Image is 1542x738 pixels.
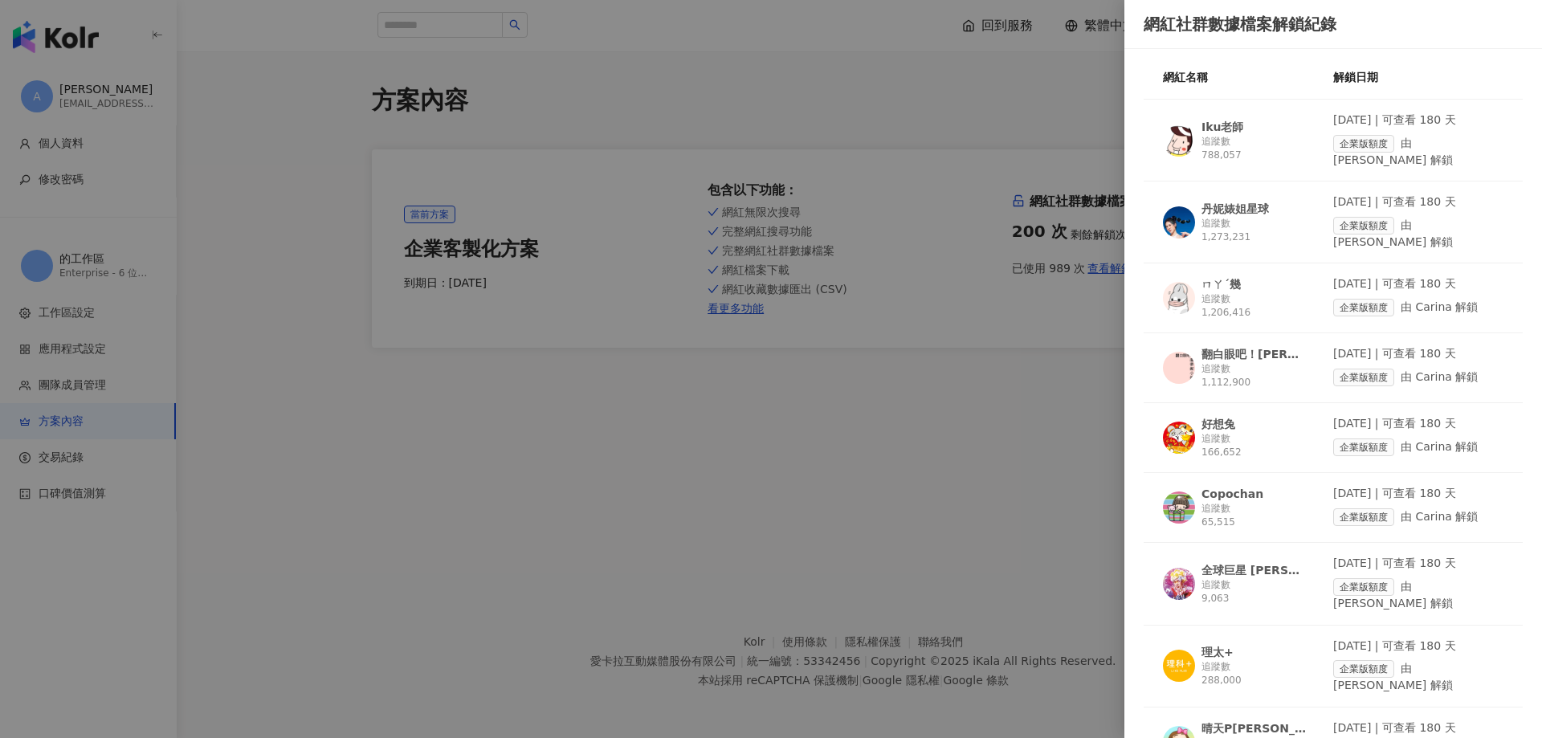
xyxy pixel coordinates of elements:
div: 由 Carina 解鎖 [1333,369,1503,386]
div: 由 [PERSON_NAME] 解鎖 [1333,217,1503,251]
div: [DATE] | 可查看 180 天 [1333,346,1503,362]
div: [DATE] | 可查看 180 天 [1333,194,1503,210]
span: 企業版額度 [1333,508,1394,526]
div: 晴天P[PERSON_NAME] [1201,720,1306,736]
div: [DATE] | 可查看 180 天 [1333,112,1503,128]
div: 追蹤數 9,063 [1201,578,1306,605]
div: 追蹤數 1,112,900 [1201,362,1306,389]
a: KOL Avatar好想兔追蹤數 166,652[DATE] | 可查看 180 天企業版額度由 Carina 解鎖 [1144,416,1523,473]
a: KOL Avatar丹妮婊姐星球追蹤數 1,273,231[DATE] | 可查看 180 天企業版額度由 [PERSON_NAME] 解鎖 [1144,194,1523,263]
div: 網紅社群數據檔案解鎖紀錄 [1144,13,1523,35]
img: KOL Avatar [1163,491,1195,524]
span: 企業版額度 [1333,578,1394,596]
div: [DATE] | 可查看 180 天 [1333,638,1503,654]
img: KOL Avatar [1163,568,1195,600]
div: Iku老師 [1201,119,1244,135]
div: 理太+ [1201,644,1234,660]
div: 解鎖日期 [1333,68,1503,86]
a: KOL Avatar理太+追蹤數 288,000[DATE] | 可查看 180 天企業版額度由 [PERSON_NAME] 解鎖 [1144,638,1523,707]
div: Copochan [1201,486,1263,502]
div: 翻白眼吧！[PERSON_NAME]小姐。 [1201,346,1306,362]
div: 網紅名稱 [1163,68,1333,86]
div: [DATE] | 可查看 180 天 [1333,416,1503,432]
img: KOL Avatar [1163,422,1195,454]
div: 丹妮婊姐星球 [1201,201,1269,217]
span: 企業版額度 [1333,438,1394,456]
div: 由 [PERSON_NAME] 解鎖 [1333,578,1503,612]
a: KOL AvatarIku老師追蹤數 788,057[DATE] | 可查看 180 天企業版額度由 [PERSON_NAME] 解鎖 [1144,112,1523,181]
div: 全球巨星 [PERSON_NAME] [1201,562,1306,578]
div: 追蹤數 288,000 [1201,660,1306,687]
div: 由 [PERSON_NAME] 解鎖 [1333,660,1503,694]
div: 由 [PERSON_NAME] 解鎖 [1333,135,1503,169]
div: 追蹤數 1,206,416 [1201,292,1306,320]
a: KOL Avatar翻白眼吧！[PERSON_NAME]小姐。追蹤數 1,112,900[DATE] | 可查看 180 天企業版額度由 Carina 解鎖 [1144,346,1523,403]
div: ㄇㄚˊ幾 [1201,276,1241,292]
div: [DATE] | 可查看 180 天 [1333,556,1503,572]
div: 追蹤數 65,515 [1201,502,1306,529]
div: [DATE] | 可查看 180 天 [1333,276,1503,292]
a: KOL Avatar全球巨星 [PERSON_NAME]追蹤數 9,063[DATE] | 可查看 180 天企業版額度由 [PERSON_NAME] 解鎖 [1144,556,1523,625]
img: KOL Avatar [1163,282,1195,314]
span: 企業版額度 [1333,299,1394,316]
div: 好想兔 [1201,416,1235,432]
a: KOL Avatarㄇㄚˊ幾追蹤數 1,206,416[DATE] | 可查看 180 天企業版額度由 Carina 解鎖 [1144,276,1523,333]
div: [DATE] | 可查看 180 天 [1333,486,1503,502]
span: 企業版額度 [1333,217,1394,234]
div: 追蹤數 166,652 [1201,432,1306,459]
span: 企業版額度 [1333,369,1394,386]
div: 追蹤數 788,057 [1201,135,1306,162]
div: 追蹤數 1,273,231 [1201,217,1306,244]
a: KOL AvatarCopochan追蹤數 65,515[DATE] | 可查看 180 天企業版額度由 Carina 解鎖 [1144,486,1523,543]
div: 由 Carina 解鎖 [1333,299,1503,316]
div: 由 Carina 解鎖 [1333,438,1503,456]
img: KOL Avatar [1163,124,1195,157]
img: KOL Avatar [1163,206,1195,239]
span: 企業版額度 [1333,135,1394,153]
span: 企業版額度 [1333,660,1394,678]
img: KOL Avatar [1163,650,1195,682]
img: KOL Avatar [1163,352,1195,384]
div: 由 Carina 解鎖 [1333,508,1503,526]
div: [DATE] | 可查看 180 天 [1333,720,1503,736]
